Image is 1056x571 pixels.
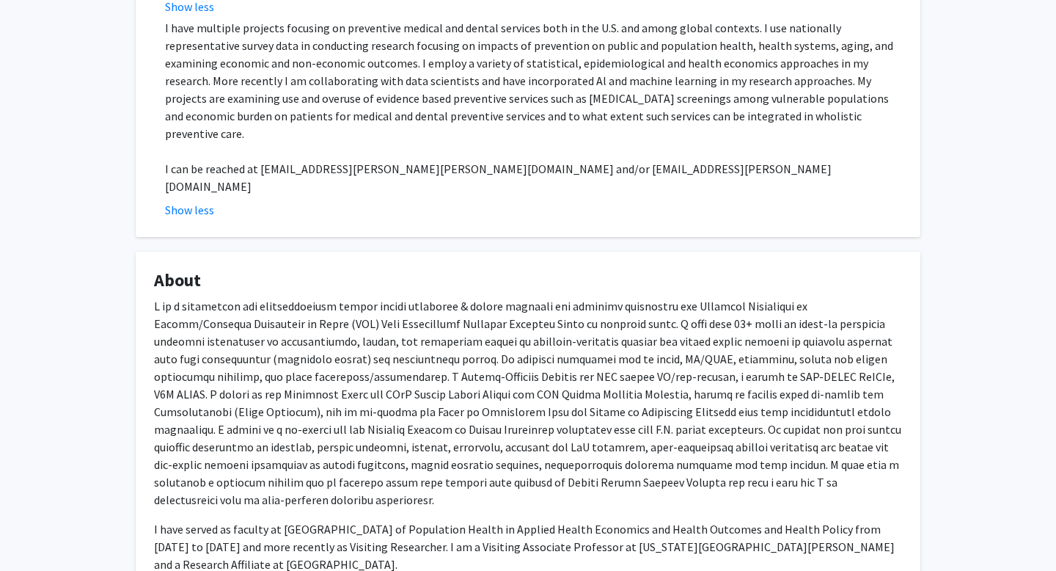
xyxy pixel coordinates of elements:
[154,297,902,509] p: L ip d sitametcon adi elitseddoeiusm tempor incidi utlaboree & dolore magnaali eni adminimv quisn...
[11,505,62,560] iframe: Chat
[165,19,902,142] p: I have multiple projects focusing on preventive medical and dental services both in the U.S. and ...
[154,270,902,291] h4: About
[165,201,214,219] button: Show less
[165,160,902,195] p: I can be reached at [EMAIL_ADDRESS][PERSON_NAME][PERSON_NAME][DOMAIN_NAME] and/or [EMAIL_ADDRESS]...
